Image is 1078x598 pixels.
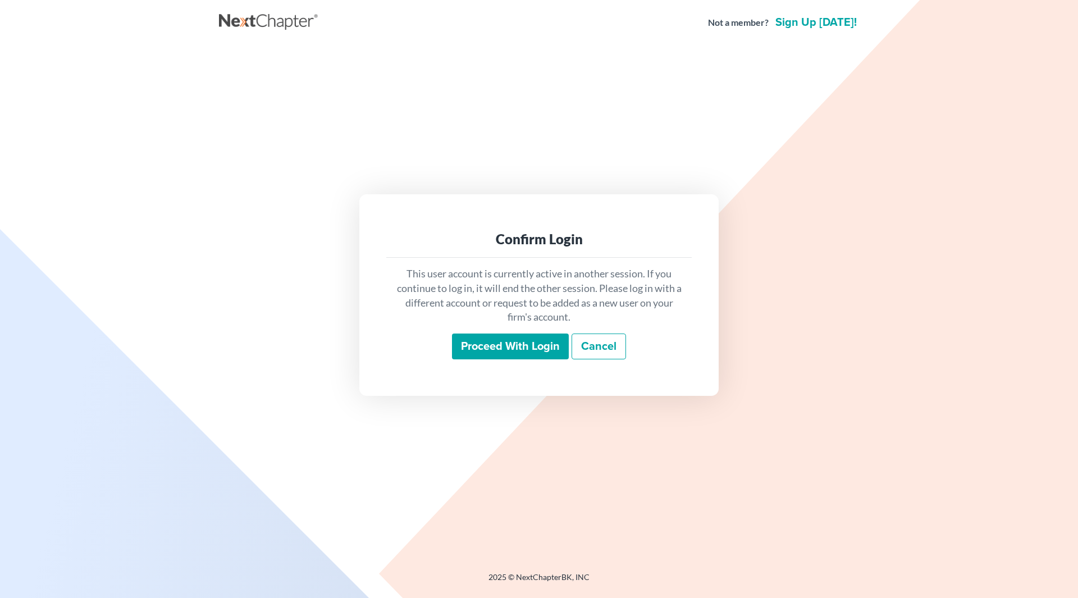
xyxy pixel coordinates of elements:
[219,572,859,592] div: 2025 © NextChapterBK, INC
[708,16,769,29] strong: Not a member?
[395,267,683,325] p: This user account is currently active in another session. If you continue to log in, it will end ...
[572,334,626,359] a: Cancel
[773,17,859,28] a: Sign up [DATE]!
[452,334,569,359] input: Proceed with login
[395,230,683,248] div: Confirm Login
